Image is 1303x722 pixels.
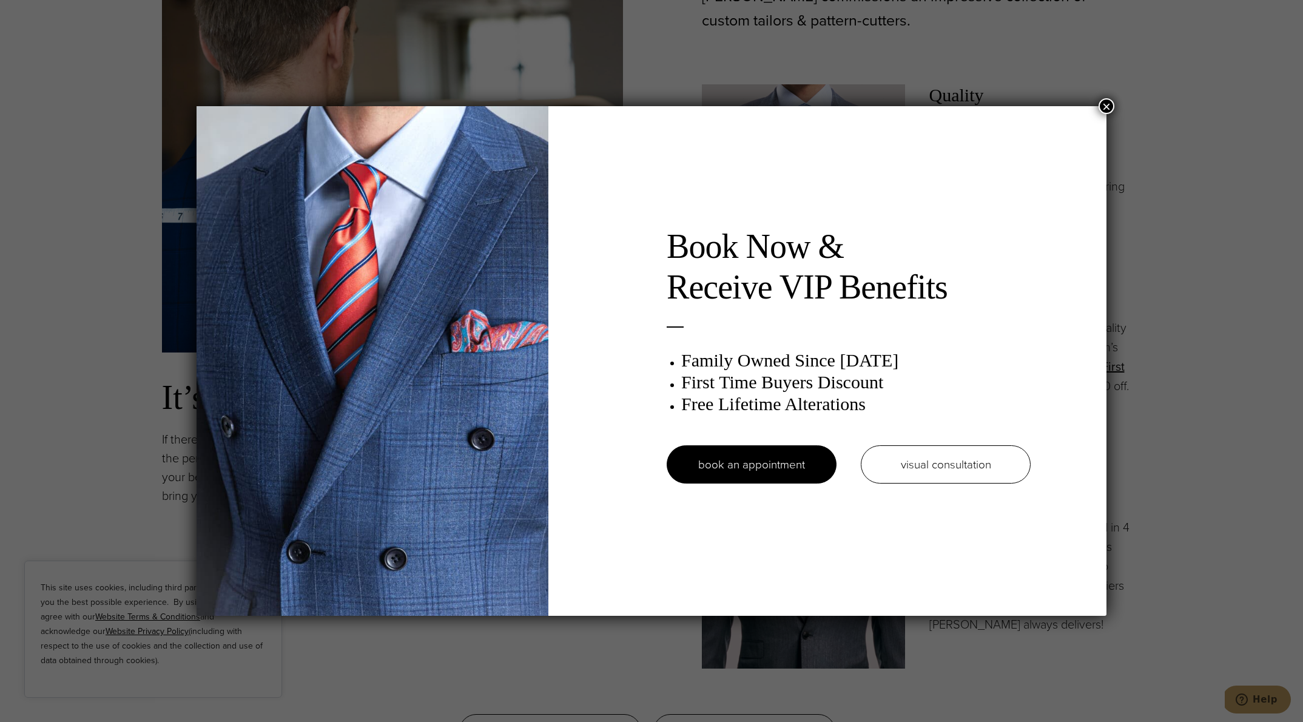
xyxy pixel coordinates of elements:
a: visual consultation [861,445,1031,484]
span: Help [28,8,53,19]
h3: First Time Buyers Discount [681,371,1031,393]
h2: Book Now & Receive VIP Benefits [667,226,1031,308]
h3: Family Owned Since [DATE] [681,349,1031,371]
h3: Free Lifetime Alterations [681,393,1031,415]
button: Close [1099,98,1114,114]
a: book an appointment [667,445,837,484]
